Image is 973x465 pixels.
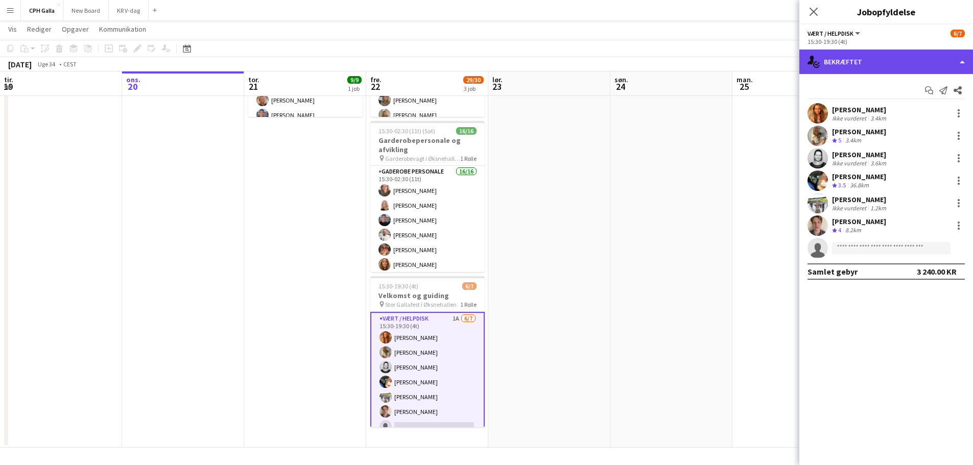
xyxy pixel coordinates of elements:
[348,85,361,92] div: 1 job
[63,1,109,20] button: New Board
[370,166,485,423] app-card-role: Gaderobe personale16/1615:30-02:30 (11t)[PERSON_NAME][PERSON_NAME][PERSON_NAME][PERSON_NAME][PERS...
[951,30,965,37] span: 6/7
[370,276,485,427] app-job-card: 15:30-19:30 (4t)6/7Velkomst og guiding Stor Gallafest i Øksnehallen1 RolleVært / Helpdisk1A6/715:...
[464,85,483,92] div: 3 job
[808,38,965,45] div: 15:30-19:30 (4t)
[838,226,841,234] span: 4
[868,204,888,212] div: 1.2km
[832,217,886,226] div: [PERSON_NAME]
[735,81,753,92] span: 25
[808,266,858,277] div: Samlet gebyr
[34,60,59,68] span: Uge 34
[21,1,63,20] button: CPH Galla
[808,30,862,37] button: Vært / Helpdisk
[832,150,888,159] div: [PERSON_NAME]
[808,30,853,37] span: Vært / Helpdisk
[27,25,52,34] span: Rediger
[799,5,973,18] h3: Jobopfyldelse
[832,159,868,167] div: Ikke vurderet
[4,75,13,84] span: tir.
[8,59,32,69] div: [DATE]
[463,76,484,84] span: 29/30
[799,50,973,74] div: Bekræftet
[868,159,888,167] div: 3.6km
[58,22,93,36] a: Opgaver
[737,75,753,84] span: man.
[843,226,863,235] div: 8.2km
[460,301,477,308] span: 1 Rolle
[614,75,628,84] span: søn.
[125,81,140,92] span: 20
[370,312,485,437] app-card-role: Vært / Helpdisk1A6/715:30-19:30 (4t)[PERSON_NAME][PERSON_NAME][PERSON_NAME][PERSON_NAME][PERSON_N...
[62,25,89,34] span: Opgaver
[492,75,503,84] span: lør.
[8,25,17,34] span: Vis
[832,172,886,181] div: [PERSON_NAME]
[370,75,382,84] span: fre.
[4,22,21,36] a: Vis
[3,81,13,92] span: 19
[109,1,149,20] button: KR V-dag
[838,136,841,144] span: 5
[917,266,957,277] div: 3 240.00 KR
[838,181,846,189] span: 3.5
[385,301,457,308] span: Stor Gallafest i Øksnehallen
[613,81,628,92] span: 24
[369,81,382,92] span: 22
[843,136,863,145] div: 3.4km
[247,81,259,92] span: 21
[848,181,871,190] div: 36.8km
[126,75,140,84] span: ons.
[370,291,485,300] h3: Velkomst og guiding
[63,60,77,68] div: CEST
[456,127,477,135] span: 16/16
[248,75,259,84] span: tor.
[832,127,886,136] div: [PERSON_NAME]
[462,282,477,290] span: 6/7
[832,204,868,212] div: Ikke vurderet
[868,114,888,122] div: 3.4km
[460,155,477,162] span: 1 Rolle
[378,282,418,290] span: 15:30-19:30 (4t)
[385,155,460,162] span: Garderobevagt i Øksnehallen til stor gallafest
[832,105,888,114] div: [PERSON_NAME]
[378,127,435,135] span: 15:30-02:30 (11t) (Sat)
[347,76,362,84] span: 9/9
[99,25,146,34] span: Kommunikation
[491,81,503,92] span: 23
[370,136,485,154] h3: Garderobepersonale og afvikling
[832,114,868,122] div: Ikke vurderet
[23,22,56,36] a: Rediger
[95,22,150,36] a: Kommunikation
[832,195,888,204] div: [PERSON_NAME]
[370,121,485,272] app-job-card: 15:30-02:30 (11t) (Sat)16/16Garderobepersonale og afvikling Garderobevagt i Øksnehallen til stor ...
